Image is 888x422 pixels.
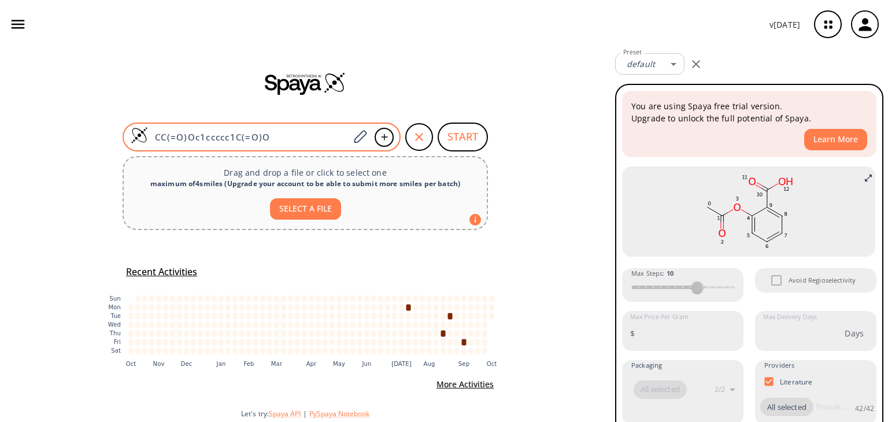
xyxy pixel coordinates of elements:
[241,409,606,419] div: Let's try:
[715,384,725,394] p: 2 / 2
[631,171,867,252] svg: CC(=O)Oc1ccccc1C(=O)O
[623,48,642,57] label: Preset
[126,266,197,278] h5: Recent Activities
[361,361,371,367] text: Jun
[845,327,864,339] p: Days
[153,361,165,367] text: Nov
[108,321,121,328] text: Wed
[667,269,674,277] strong: 10
[109,330,121,336] text: Thu
[126,361,497,367] g: x-axis tick label
[760,402,813,413] span: All selected
[111,347,121,354] text: Sat
[627,58,655,69] em: default
[309,409,369,419] button: PySpaya Notebook
[121,262,202,282] button: Recent Activities
[763,313,817,321] label: Max Delivery Days
[780,377,813,387] p: Literature
[813,398,849,416] input: Provider name
[216,361,226,367] text: Jan
[424,361,435,367] text: Aug
[458,361,469,367] text: Sep
[110,295,121,302] text: Sun
[630,313,689,321] label: Max Price Per Gram
[108,295,121,354] g: y-axis tick label
[769,18,800,31] p: v [DATE]
[333,361,345,367] text: May
[110,313,121,319] text: Tue
[631,100,867,124] p: You are using Spaya free trial version. Upgrade to unlock the full potential of Spaya.
[804,129,867,150] button: Learn More
[391,361,412,367] text: [DATE]
[131,127,148,144] img: Logo Spaya
[631,360,662,371] span: Packaging
[148,131,349,143] input: Enter SMILES
[631,268,674,279] span: Max Steps :
[108,304,121,310] text: Mon
[133,179,478,189] div: maximum of 4 smiles ( Upgrade your account to be able to submit more smiles per batch )
[181,361,193,367] text: Dec
[487,361,497,367] text: Oct
[438,123,488,151] button: START
[129,295,494,354] g: cell
[764,360,794,371] span: Providers
[306,361,317,367] text: Apr
[114,339,121,345] text: Fri
[133,166,478,179] p: Drag and drop a file or click to select one
[243,361,254,367] text: Feb
[855,404,874,413] p: 42 / 42
[864,173,873,183] svg: Full screen
[265,72,346,95] img: Spaya logo
[269,409,301,419] button: Spaya API
[432,374,498,395] button: More Activities
[301,409,309,419] span: |
[630,327,635,339] p: $
[270,198,341,220] button: SELECT A FILE
[271,361,283,367] text: Mar
[789,275,856,286] span: Avoid Regioselectivity
[634,384,687,395] span: All selected
[126,361,136,367] text: Oct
